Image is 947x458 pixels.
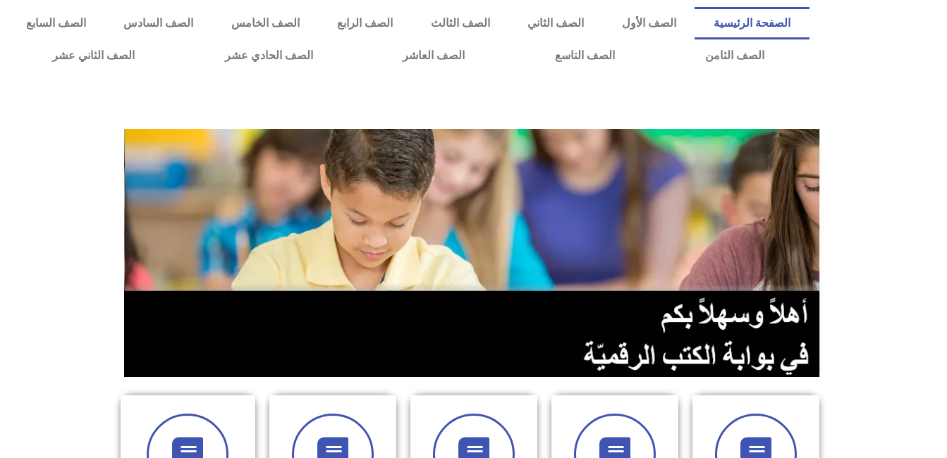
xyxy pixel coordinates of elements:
[510,39,660,72] a: الصف التاسع
[180,39,358,72] a: الصف الحادي عشر
[105,7,212,39] a: الصف السادس
[212,7,318,39] a: الصف الخامس
[7,39,180,72] a: الصف الثاني عشر
[318,7,411,39] a: الصف الرابع
[508,7,602,39] a: الصف الثاني
[660,39,809,72] a: الصف الثامن
[695,7,809,39] a: الصفحة الرئيسية
[358,39,510,72] a: الصف العاشر
[603,7,695,39] a: الصف الأول
[412,7,508,39] a: الصف الثالث
[7,7,104,39] a: الصف السابع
